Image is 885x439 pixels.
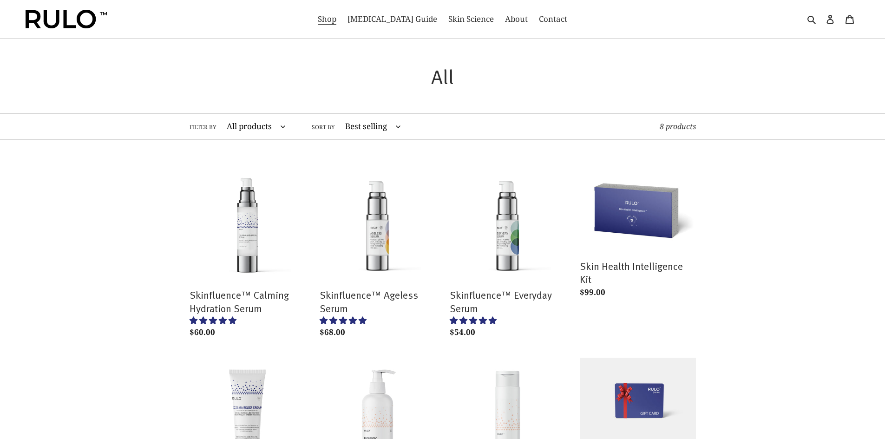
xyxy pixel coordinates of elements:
label: Filter by [190,123,216,131]
span: Shop [318,13,336,25]
span: About [505,13,528,25]
label: Sort by [312,123,335,131]
a: Contact [534,12,572,26]
a: About [500,12,532,26]
a: Shop [313,12,341,26]
h1: All [190,64,696,88]
span: Skin Science [448,13,494,25]
span: [MEDICAL_DATA] Guide [347,13,437,25]
img: Rulo™ Skin [26,10,107,28]
span: Contact [539,13,567,25]
a: Skin Science [444,12,498,26]
a: [MEDICAL_DATA] Guide [343,12,442,26]
span: 8 products [660,121,696,131]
